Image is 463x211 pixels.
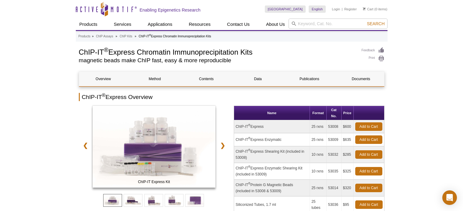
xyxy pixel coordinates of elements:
sup: ® [248,137,250,140]
a: Products [76,19,101,30]
button: Search [365,21,386,26]
a: Register [344,7,357,11]
th: Name [234,106,310,120]
li: (0 items) [363,5,388,13]
a: Documents [337,72,385,86]
h1: ChIP-IT Express Chromatin Immunoprecipitation Kits [79,47,356,56]
a: Publications [285,72,334,86]
td: 53035 [327,163,342,180]
a: [GEOGRAPHIC_DATA] [265,5,306,13]
td: 25 rxns [310,120,327,133]
sup: ® [248,165,250,168]
th: Cat No. [327,106,342,120]
li: | [342,5,343,13]
a: Applications [144,19,176,30]
td: 53014 [327,180,342,196]
a: Add to Cart [355,135,382,144]
td: $600 [342,120,354,133]
a: Login [332,7,340,11]
span: ChIP-IT Express Kit [94,179,214,185]
td: $325 [342,163,354,180]
img: ChIP-IT Express Kit [93,106,216,188]
a: ChIP Kits [120,34,132,39]
td: 25 rxns [310,180,327,196]
a: Services [110,19,135,30]
a: Overview [79,72,128,86]
td: $635 [342,133,354,146]
li: » [116,35,118,38]
a: Products [79,34,90,39]
li: ChIP-IT Express Chromatin Immunoprecipitation Kits [139,35,211,38]
li: » [135,35,136,38]
a: Contents [182,72,230,86]
td: ChIP-IT Express Shearing Kit (included in 53008) [234,146,310,163]
a: Contact Us [223,19,253,30]
td: 53032 [327,146,342,163]
sup: ® [104,46,108,53]
a: Add to Cart [355,200,383,209]
td: 53008 [327,120,342,133]
td: $285 [342,146,354,163]
h2: magnetic beads make ChIP fast, easy & more reproducible [79,58,356,63]
a: Add to Cart [355,122,382,131]
sup: ® [149,34,151,37]
td: 10 rxns [310,146,327,163]
h2: Enabling Epigenetics Research [140,7,201,13]
h2: ChIP-IT Express Overview [79,93,384,101]
th: Price [342,106,354,120]
sup: ® [248,124,250,127]
a: Data [233,72,282,86]
div: Open Intercom Messenger [442,190,457,205]
span: Search [367,21,384,26]
td: ChIP-IT Protein G Magnetic Beads (included in 53008 & 53009) [234,180,310,196]
sup: ® [102,93,106,98]
td: $320 [342,180,354,196]
sup: ® [248,148,250,152]
td: 25 rxns [310,133,327,146]
td: ChIP-IT Express Enzymatic [234,133,310,146]
td: 10 rxns [310,163,327,180]
input: Keyword, Cat. No. [289,19,388,29]
a: ❯ [216,138,229,152]
a: About Us [262,19,289,30]
a: English [309,5,326,13]
a: Print [362,55,384,62]
a: Add to Cart [355,184,382,192]
a: Feedback [362,47,384,54]
a: Add to Cart [355,150,382,159]
a: Cart [363,7,374,11]
a: ❮ [79,138,92,152]
td: ChIP-IT Express [234,120,310,133]
a: ChIP Assays [96,34,113,39]
a: Resources [185,19,214,30]
li: » [92,35,94,38]
th: Format [310,106,327,120]
td: 53009 [327,133,342,146]
td: ChIP-IT Express Enzymatic Shearing Kit (included in 53009) [234,163,310,180]
a: ChIP-IT Express Kit [93,106,216,189]
a: Method [131,72,179,86]
img: Your Cart [363,7,366,10]
sup: ® [248,182,250,185]
a: Add to Cart [355,167,382,175]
